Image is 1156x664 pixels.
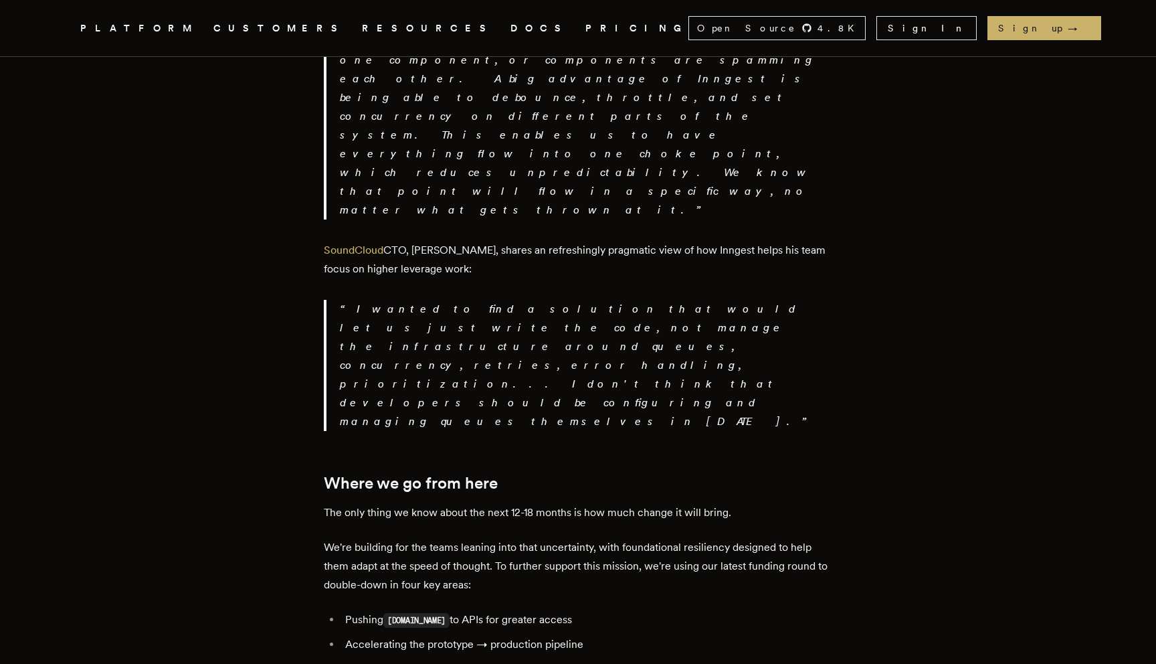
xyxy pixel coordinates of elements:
p: The only thing we know about the next 12-18 months is how much change it will bring. [324,503,832,522]
p: CTO, [PERSON_NAME], shares an refreshingly pragmatic view of how Inngest helps his team focus on ... [324,241,832,278]
a: DOCS [510,20,569,37]
button: PLATFORM [80,20,197,37]
li: Pushing to APIs for greater access [341,610,832,630]
a: Sign up [987,16,1101,40]
code: [DOMAIN_NAME] [383,613,450,628]
button: RESOURCES [362,20,494,37]
li: Accelerating the prototype → production pipeline [341,635,832,654]
p: We're building for the teams leaning into that uncertainty, with foundational resiliency designed... [324,538,832,594]
a: SoundCloud [324,244,383,256]
a: PRICING [585,20,688,37]
p: I wanted to find a solution that would let us just write the code, not manage the infrastructure ... [340,300,832,431]
strong: Where we go from here [324,473,498,493]
span: → [1068,21,1090,35]
span: 4.8 K [817,21,862,35]
a: Sign In [876,16,977,40]
a: CUSTOMERS [213,20,346,37]
span: Open Source [697,21,796,35]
